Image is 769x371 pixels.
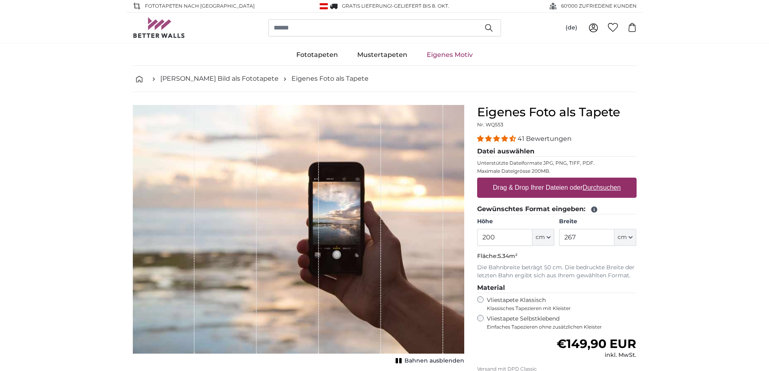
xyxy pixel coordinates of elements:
legend: Gewünschtes Format eingeben: [477,204,637,214]
a: Mustertapeten [348,44,417,65]
span: Geliefert bis 8. Okt. [394,3,449,9]
legend: Datei auswählen [477,147,637,157]
span: cm [618,233,627,241]
span: 4.39 stars [477,135,518,143]
span: Nr. WQ553 [477,122,503,128]
p: Die Bahnbreite beträgt 50 cm. Die bedruckte Breite der letzten Bahn ergibt sich aus Ihrem gewählt... [477,264,637,280]
span: Einfaches Tapezieren ohne zusätzlichen Kleister [487,324,637,330]
span: Klassisches Tapezieren mit Kleister [487,305,630,312]
u: Durchsuchen [583,184,620,191]
label: Vliestapete Selbstklebend [487,315,637,330]
label: Breite [559,218,636,226]
span: Bahnen ausblenden [404,357,464,365]
span: 60'000 ZUFRIEDENE KUNDEN [561,2,637,10]
img: Österreich [320,3,328,9]
label: Höhe [477,218,554,226]
span: 5.34m² [498,252,518,260]
p: Maximale Dateigrösse 200MB. [477,168,637,174]
div: 1 of 1 [133,105,464,367]
label: Vliestapete Klassisch [487,296,630,312]
a: Eigenes Foto als Tapete [291,74,369,84]
a: Eigenes Motiv [417,44,482,65]
button: Bahnen ausblenden [393,355,464,367]
img: Betterwalls [133,17,185,38]
a: [PERSON_NAME] Bild als Fototapete [160,74,279,84]
nav: breadcrumbs [133,66,637,92]
p: Fläche: [477,252,637,260]
button: cm [532,229,554,246]
span: 41 Bewertungen [518,135,572,143]
span: Fototapeten nach [GEOGRAPHIC_DATA] [145,2,255,10]
button: cm [614,229,636,246]
span: cm [536,233,545,241]
button: (de) [559,21,584,35]
h1: Eigenes Foto als Tapete [477,105,637,119]
span: - [392,3,449,9]
a: Fototapeten [287,44,348,65]
p: Unterstützte Dateiformate JPG, PNG, TIFF, PDF. [477,160,637,166]
div: inkl. MwSt. [557,351,636,359]
span: GRATIS Lieferung! [342,3,392,9]
legend: Material [477,283,637,293]
label: Drag & Drop Ihrer Dateien oder [490,180,624,196]
span: €149,90 EUR [557,336,636,351]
